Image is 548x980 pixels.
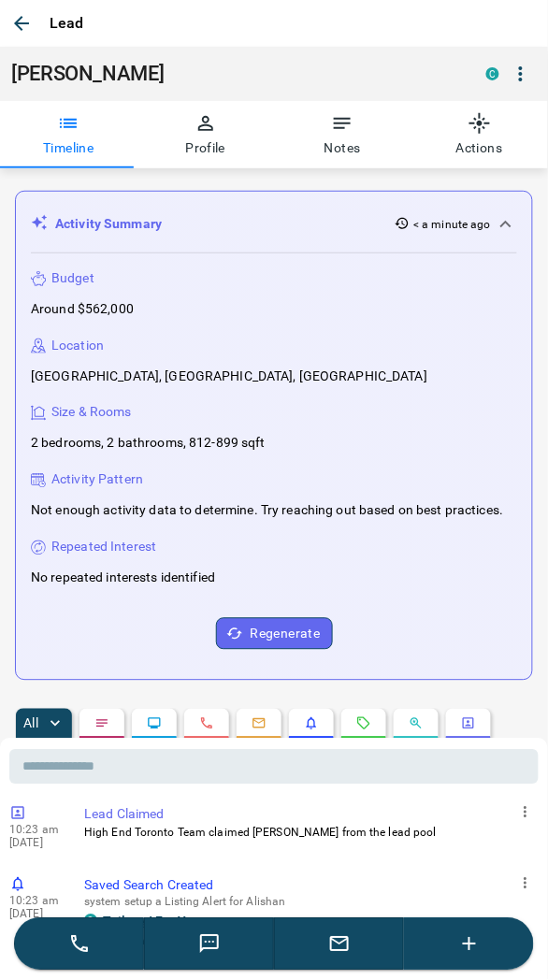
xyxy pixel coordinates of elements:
p: [DATE] [9,908,65,921]
button: Regenerate [216,618,333,650]
svg: Requests [356,716,371,731]
svg: Calls [199,716,214,731]
svg: Agent Actions [461,716,476,731]
div: condos.ca [486,67,499,80]
p: High End Toronto Team claimed [PERSON_NAME] from the lead pool [84,825,531,842]
svg: Listing Alerts [304,716,319,731]
p: [DATE] [9,837,65,850]
p: [GEOGRAPHIC_DATA], [GEOGRAPHIC_DATA], [GEOGRAPHIC_DATA] [31,367,427,386]
p: Location [51,336,104,355]
p: < a minute ago [413,216,491,233]
p: system setup a Listing Alert for Alishan [84,896,531,909]
p: Not enough activity data to determine. Try reaching out based on best practices. [31,501,504,521]
p: All [23,717,38,730]
p: 2 bedrooms, 2 bathrooms, 812-899 sqft [31,434,266,454]
a: Tailored For You [103,915,201,930]
svg: Lead Browsing Activity [147,716,162,731]
p: Repeated Interest [51,538,156,557]
p: 10:23 am [9,824,65,837]
div: condos.ca [84,915,97,928]
p: No repeated interests identified [31,569,215,588]
h1: [PERSON_NAME] [11,62,458,86]
button: Profile [137,101,275,168]
p: Budget [51,268,94,288]
p: Lead Claimed [84,805,531,825]
p: Activity Pattern [51,470,143,490]
p: Size & Rooms [51,403,132,423]
p: Around $562,000 [31,299,134,319]
p: Saved Search Created [84,876,531,896]
p: Lead [50,12,84,35]
div: Activity Summary< a minute ago [31,207,517,241]
svg: Notes [94,716,109,731]
button: Notes [274,101,411,168]
svg: Emails [252,716,267,731]
svg: Opportunities [409,716,424,731]
p: Activity Summary [55,214,162,234]
p: 10:23 am [9,895,65,908]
